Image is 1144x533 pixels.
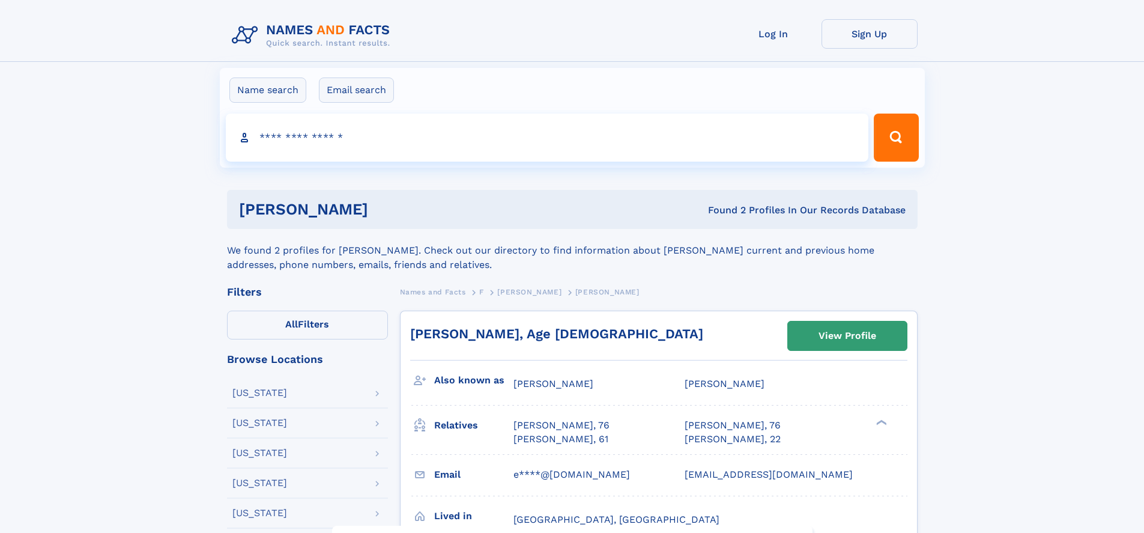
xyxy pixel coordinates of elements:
[497,288,561,296] span: [PERSON_NAME]
[479,288,484,296] span: F
[434,464,513,485] h3: Email
[513,514,719,525] span: [GEOGRAPHIC_DATA], [GEOGRAPHIC_DATA]
[229,78,306,103] label: Name search
[400,284,466,299] a: Names and Facts
[227,287,388,297] div: Filters
[685,419,781,432] a: [PERSON_NAME], 76
[685,433,781,446] a: [PERSON_NAME], 22
[434,370,513,391] h3: Also known as
[513,378,593,389] span: [PERSON_NAME]
[227,19,400,52] img: Logo Names and Facts
[285,318,298,330] span: All
[788,321,907,350] a: View Profile
[226,114,869,162] input: search input
[685,469,853,480] span: [EMAIL_ADDRESS][DOMAIN_NAME]
[319,78,394,103] label: Email search
[538,204,906,217] div: Found 2 Profiles In Our Records Database
[239,202,538,217] h1: [PERSON_NAME]
[227,229,918,272] div: We found 2 profiles for [PERSON_NAME]. Check out our directory to find information about [PERSON_...
[513,419,610,432] a: [PERSON_NAME], 76
[232,418,287,428] div: [US_STATE]
[513,433,608,446] a: [PERSON_NAME], 61
[497,284,561,299] a: [PERSON_NAME]
[479,284,484,299] a: F
[575,288,640,296] span: [PERSON_NAME]
[434,506,513,526] h3: Lived in
[232,388,287,398] div: [US_STATE]
[227,311,388,340] label: Filters
[874,114,918,162] button: Search Button
[410,326,703,341] a: [PERSON_NAME], Age [DEMOGRAPHIC_DATA]
[434,415,513,436] h3: Relatives
[725,19,822,49] a: Log In
[232,448,287,458] div: [US_STATE]
[819,322,876,350] div: View Profile
[232,508,287,518] div: [US_STATE]
[822,19,918,49] a: Sign Up
[227,354,388,365] div: Browse Locations
[232,478,287,488] div: [US_STATE]
[685,378,764,389] span: [PERSON_NAME]
[873,419,888,427] div: ❯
